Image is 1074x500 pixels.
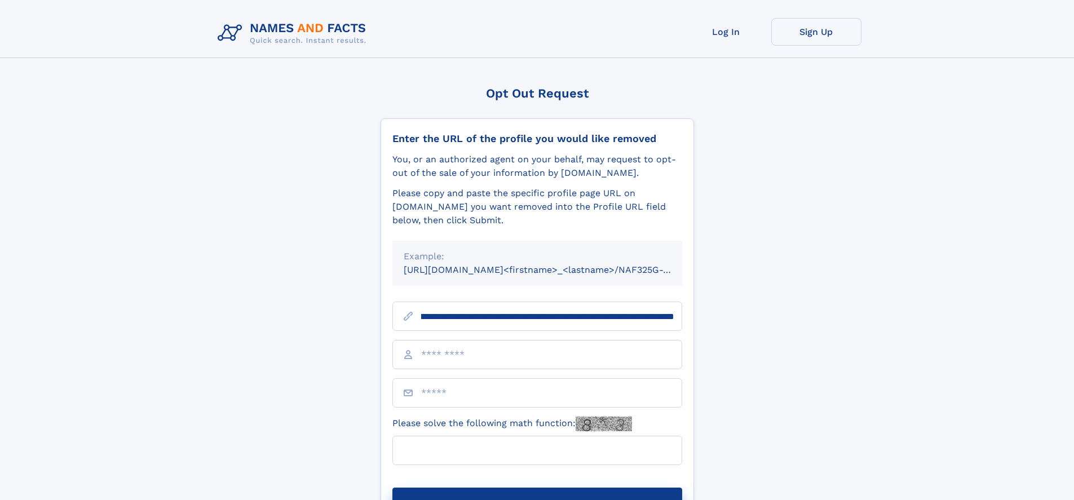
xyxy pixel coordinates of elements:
[392,132,682,145] div: Enter the URL of the profile you would like removed
[213,18,375,48] img: Logo Names and Facts
[404,264,704,275] small: [URL][DOMAIN_NAME]<firstname>_<lastname>/NAF325G-xxxxxxxx
[381,86,694,100] div: Opt Out Request
[404,250,671,263] div: Example:
[392,417,632,431] label: Please solve the following math function:
[771,18,861,46] a: Sign Up
[392,187,682,227] div: Please copy and paste the specific profile page URL on [DOMAIN_NAME] you want removed into the Pr...
[681,18,771,46] a: Log In
[392,153,682,180] div: You, or an authorized agent on your behalf, may request to opt-out of the sale of your informatio...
